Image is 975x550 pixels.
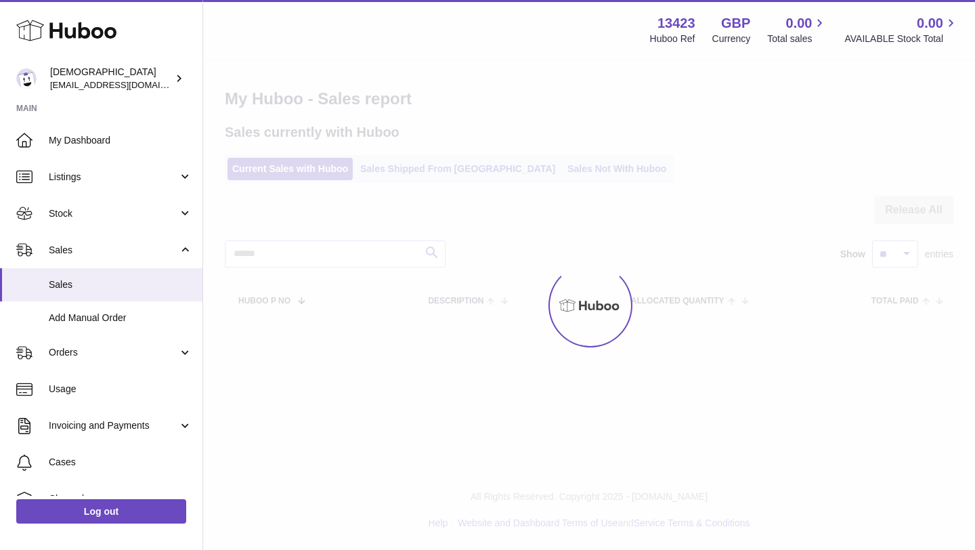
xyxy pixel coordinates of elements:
span: 0.00 [786,14,812,33]
span: Total sales [767,33,827,45]
span: My Dashboard [49,134,192,147]
div: [DEMOGRAPHIC_DATA] [50,66,172,91]
span: Sales [49,278,192,291]
a: 0.00 Total sales [767,14,827,45]
span: Stock [49,207,178,220]
strong: GBP [721,14,750,33]
span: Add Manual Order [49,312,192,324]
span: Cases [49,456,192,469]
span: Invoicing and Payments [49,419,178,432]
a: 0.00 AVAILABLE Stock Total [844,14,959,45]
span: Orders [49,346,178,359]
span: Listings [49,171,178,184]
a: Log out [16,499,186,524]
span: Channels [49,492,192,505]
span: [EMAIL_ADDRESS][DOMAIN_NAME] [50,79,199,90]
span: Usage [49,383,192,396]
strong: 13423 [657,14,695,33]
div: Huboo Ref [650,33,695,45]
img: olgazyuz@outlook.com [16,68,37,89]
div: Currency [712,33,751,45]
span: 0.00 [917,14,943,33]
span: Sales [49,244,178,257]
span: AVAILABLE Stock Total [844,33,959,45]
